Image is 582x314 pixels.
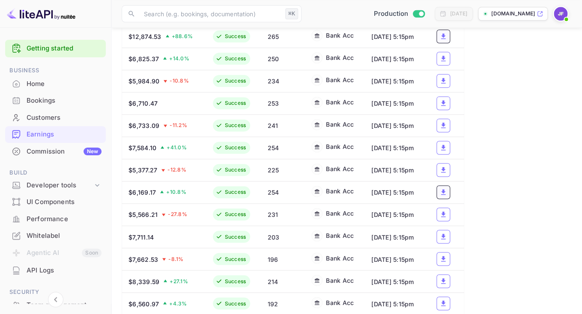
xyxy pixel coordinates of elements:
[224,255,246,263] div: Success
[371,143,418,152] div: [DATE] 5:15pm
[128,188,156,197] div: $6,169.17
[5,211,106,227] a: Performance
[371,32,418,41] div: [DATE] 5:15pm
[128,77,159,86] div: $5,984.90
[27,181,93,190] div: Developer tools
[5,92,106,108] a: Bookings
[5,126,106,143] div: Earnings
[224,188,246,196] div: Success
[326,120,354,129] div: Bank Acc
[371,99,418,108] div: [DATE] 5:15pm
[48,292,63,307] button: Collapse navigation
[267,255,298,264] div: 196
[267,121,298,130] div: 241
[326,209,354,218] div: Bank Acc
[267,210,298,219] div: 231
[326,187,354,196] div: Bank Acc
[267,77,298,86] div: 234
[5,228,106,243] a: Whitelabel
[267,99,298,108] div: 253
[128,232,154,241] div: $7,711.14
[128,121,159,130] div: $6,733.09
[7,7,75,21] img: LiteAPI logo
[5,287,106,297] span: Security
[224,144,246,151] div: Success
[139,5,282,22] input: Search (e.g. bookings, documentation)
[128,210,158,219] div: $5,566.21
[27,113,101,123] div: Customers
[5,297,106,313] a: Team management
[170,77,189,85] span: -10.8 %
[224,210,246,218] div: Success
[172,33,193,40] span: + 88.6 %
[326,253,354,262] div: Bank Acc
[326,231,354,240] div: Bank Acc
[371,277,418,286] div: [DATE] 5:15pm
[224,55,246,62] div: Success
[326,98,354,107] div: Bank Acc
[5,110,106,126] div: Customers
[224,33,246,40] div: Success
[5,262,106,278] a: API Logs
[5,194,106,210] a: UI Components
[167,166,186,174] span: -12.8 %
[267,299,298,308] div: 192
[371,299,418,308] div: [DATE] 5:15pm
[5,143,106,159] a: CommissionNew
[5,126,106,142] a: Earnings
[27,79,101,89] div: Home
[371,77,418,86] div: [DATE] 5:15pm
[371,255,418,264] div: [DATE] 5:15pm
[224,299,246,307] div: Success
[5,178,106,193] div: Developer tools
[84,148,101,155] div: New
[371,166,418,175] div: [DATE] 5:15pm
[169,55,189,62] span: + 14.0 %
[224,233,246,240] div: Success
[27,197,101,207] div: UI Components
[128,143,156,152] div: $7,584.10
[374,9,409,19] span: Production
[128,166,157,175] div: $5,377.27
[168,255,183,263] span: -8.1 %
[267,277,298,286] div: 214
[27,96,101,106] div: Bookings
[167,144,187,151] span: + 41.0 %
[267,32,298,41] div: 265
[128,32,161,41] div: $12,874.53
[267,232,298,241] div: 203
[128,99,158,108] div: $6,710.47
[5,168,106,178] span: Build
[5,143,106,160] div: CommissionNew
[128,299,159,308] div: $6,560.97
[491,10,535,18] p: [DOMAIN_NAME]
[27,300,101,310] div: Team management
[326,164,354,173] div: Bank Acc
[27,266,101,275] div: API Logs
[128,54,159,63] div: $6,825.37
[166,188,186,196] span: + 10.8 %
[267,143,298,152] div: 254
[371,54,418,63] div: [DATE] 5:15pm
[554,7,567,21] img: Jenny Frimer
[27,44,101,53] a: Getting started
[224,77,246,85] div: Success
[170,121,187,129] span: -11.2 %
[27,147,101,157] div: Commission
[5,110,106,125] a: Customers
[5,228,106,244] div: Whitelabel
[326,275,354,284] div: Bank Acc
[169,299,187,307] span: + 4.3 %
[267,54,298,63] div: 250
[27,214,101,224] div: Performance
[224,99,246,107] div: Success
[326,298,354,307] div: Bank Acc
[128,255,158,264] div: $7,662.53
[267,166,298,175] div: 225
[224,166,246,174] div: Success
[168,210,187,218] span: -27.8 %
[224,121,246,129] div: Success
[27,130,101,139] div: Earnings
[326,142,354,151] div: Bank Acc
[371,210,418,219] div: [DATE] 5:15pm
